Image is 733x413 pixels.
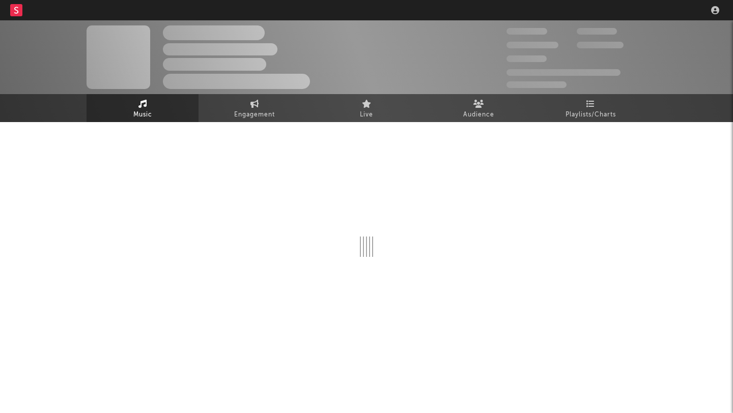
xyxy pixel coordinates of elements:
span: Music [133,109,152,121]
span: 100,000 [577,28,617,35]
span: Engagement [234,109,275,121]
a: Live [311,94,422,122]
span: 100,000 [506,55,547,62]
span: 300,000 [506,28,547,35]
span: 1,000,000 [577,42,624,48]
span: 50,000,000 [506,42,558,48]
span: 50,000,000 Monthly Listeners [506,69,621,76]
span: Audience [463,109,494,121]
span: Jump Score: 85.0 [506,81,567,88]
a: Engagement [199,94,311,122]
span: Live [360,109,373,121]
span: Playlists/Charts [566,109,616,121]
a: Audience [422,94,534,122]
a: Music [87,94,199,122]
a: Playlists/Charts [534,94,646,122]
